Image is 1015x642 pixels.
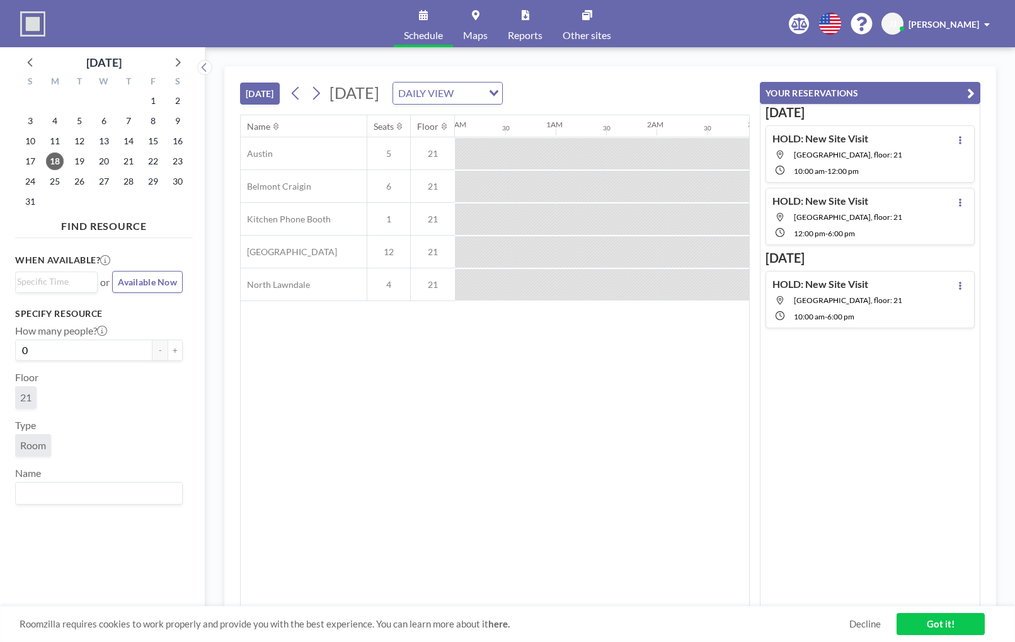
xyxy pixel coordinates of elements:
div: S [18,74,43,91]
span: Wednesday, August 27, 2025 [95,173,113,190]
span: Thursday, August 7, 2025 [120,112,137,130]
a: Got it! [897,613,985,635]
span: Friday, August 29, 2025 [144,173,162,190]
span: [PERSON_NAME] [909,19,979,30]
span: 21 [411,246,455,258]
span: Belmont Craigin [241,181,311,192]
span: Reports [508,30,542,40]
span: - [825,229,828,238]
span: Tuesday, August 12, 2025 [71,132,88,150]
span: - [825,312,827,321]
span: Austin [241,148,273,159]
span: Little Village, floor: 21 [794,212,902,222]
h4: HOLD: New Site Visit [772,132,868,145]
input: Search for option [457,85,481,101]
span: Saturday, August 16, 2025 [169,132,186,150]
span: Wednesday, August 6, 2025 [95,112,113,130]
span: Sunday, August 10, 2025 [21,132,39,150]
span: 6 [367,181,410,192]
div: S [165,74,190,91]
span: JJ [889,18,897,30]
span: Saturday, August 9, 2025 [169,112,186,130]
span: 6:00 PM [827,312,854,321]
span: Saturday, August 2, 2025 [169,92,186,110]
button: YOUR RESERVATIONS [760,82,980,104]
span: Sunday, August 17, 2025 [21,152,39,170]
span: Thursday, August 28, 2025 [120,173,137,190]
div: Floor [417,121,439,132]
div: M [43,74,67,91]
button: Available Now [112,271,183,293]
span: Friday, August 15, 2025 [144,132,162,150]
h4: HOLD: New Site Visit [772,278,868,290]
div: [DATE] [86,54,122,71]
label: Type [15,419,36,432]
a: Decline [849,618,881,630]
span: Room [20,439,46,452]
span: Wednesday, August 13, 2025 [95,132,113,150]
div: T [116,74,140,91]
h3: [DATE] [766,250,975,266]
div: Seats [374,121,394,132]
span: Sunday, August 31, 2025 [21,193,39,210]
span: - [825,166,827,176]
span: 1 [367,214,410,225]
span: 21 [411,279,455,290]
span: 21 [411,181,455,192]
div: 2AM [647,120,663,129]
span: Saturday, August 23, 2025 [169,152,186,170]
span: Thursday, August 14, 2025 [120,132,137,150]
span: 6:00 PM [828,229,855,238]
span: Saturday, August 30, 2025 [169,173,186,190]
span: or [100,276,110,289]
div: Name [247,121,270,132]
h3: Specify resource [15,308,183,319]
span: Little Village, floor: 21 [794,150,902,159]
div: 30 [603,124,611,132]
span: 21 [411,148,455,159]
div: 3AM [748,120,764,129]
span: Sunday, August 3, 2025 [21,112,39,130]
span: [GEOGRAPHIC_DATA] [241,246,337,258]
div: Search for option [16,272,97,291]
div: Search for option [393,83,502,104]
span: 10:00 AM [794,312,825,321]
span: Monday, August 11, 2025 [46,132,64,150]
h4: HOLD: New Site Visit [772,195,868,207]
span: Monday, August 18, 2025 [46,152,64,170]
span: 12:00 PM [827,166,859,176]
span: Wednesday, August 20, 2025 [95,152,113,170]
button: + [168,340,183,361]
span: Roomzilla requires cookies to work properly and provide you with the best experience. You can lea... [20,618,849,630]
span: Monday, August 4, 2025 [46,112,64,130]
span: Monday, August 25, 2025 [46,173,64,190]
span: 21 [411,214,455,225]
img: organization-logo [20,11,45,37]
div: 1AM [546,120,563,129]
label: Name [15,467,41,479]
span: Friday, August 8, 2025 [144,112,162,130]
span: Tuesday, August 5, 2025 [71,112,88,130]
h4: FIND RESOURCE [15,215,193,232]
span: Kitchen Phone Booth [241,214,331,225]
span: Maps [463,30,488,40]
input: Search for option [17,275,90,289]
div: T [67,74,92,91]
div: W [92,74,117,91]
span: 5 [367,148,410,159]
div: F [140,74,165,91]
span: Schedule [404,30,443,40]
label: How many people? [15,324,107,337]
span: Friday, August 22, 2025 [144,152,162,170]
a: here. [488,618,510,629]
span: 10:00 AM [794,166,825,176]
h3: [DATE] [766,105,975,120]
div: Search for option [16,483,182,504]
span: Little Village, floor: 21 [794,295,902,305]
button: - [152,340,168,361]
div: 30 [502,124,510,132]
span: Available Now [118,277,177,287]
input: Search for option [17,485,175,502]
span: Thursday, August 21, 2025 [120,152,137,170]
span: 12:00 PM [794,229,825,238]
